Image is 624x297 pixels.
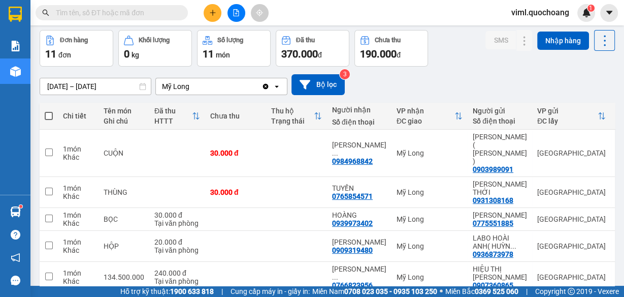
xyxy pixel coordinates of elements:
[473,133,527,165] div: HÒA KY ( VŨ BẢO PHONG )
[537,107,598,115] div: VP gửi
[360,48,397,60] span: 190.000
[197,30,271,67] button: Số lượng11món
[104,107,144,115] div: Tên món
[475,287,518,295] strong: 0369 525 060
[296,37,315,44] div: Đã thu
[340,69,350,79] sup: 3
[10,66,21,77] img: warehouse-icon
[537,149,606,157] div: [GEOGRAPHIC_DATA]
[19,205,22,208] sup: 1
[332,141,386,157] div: VŨ TRƯỜNG AN
[209,9,216,16] span: plus
[63,211,93,219] div: 1 món
[473,281,513,289] div: 0907360865
[473,107,527,115] div: Người gửi
[344,287,437,295] strong: 0708 023 035 - 0935 103 250
[149,103,205,130] th: Toggle SortBy
[60,37,88,44] div: Đơn hàng
[154,246,200,254] div: Tại văn phòng
[332,238,386,246] div: THÙY LINH
[473,250,513,258] div: 0936873978
[139,37,170,44] div: Khối lượng
[291,74,345,95] button: Bộ lọc
[10,206,21,217] img: warehouse-icon
[582,8,591,17] img: icon-new-feature
[332,118,386,126] div: Số điện thoại
[537,32,589,50] button: Nhập hàng
[63,269,93,277] div: 1 món
[473,211,527,219] div: NGUYỄN QUỐC ANH
[154,117,192,125] div: HTTT
[537,242,606,250] div: [GEOGRAPHIC_DATA]
[121,9,224,32] div: [GEOGRAPHIC_DATA]
[58,51,71,59] span: đơn
[332,192,373,200] div: 0765854571
[56,7,176,18] input: Tìm tên, số ĐT hoặc mã đơn
[605,8,614,17] span: caret-down
[587,5,595,12] sup: 1
[332,273,338,281] span: ...
[11,276,20,285] span: message
[221,286,223,297] span: |
[589,5,593,12] span: 1
[63,112,93,120] div: Chi tiết
[271,107,314,115] div: Thu hộ
[217,37,243,44] div: Số lượng
[45,48,56,60] span: 11
[9,47,114,84] div: ẤP 2, [GEOGRAPHIC_DATA], [GEOGRAPHIC_DATA]
[124,48,129,60] span: 0
[120,286,214,297] span: Hỗ trợ kỹ thuật:
[332,246,373,254] div: 0909319480
[63,238,93,246] div: 1 món
[261,82,270,91] svg: Clear value
[510,242,516,250] span: ...
[104,149,144,157] div: CUỘN
[332,211,386,219] div: HOÀNG
[397,51,401,59] span: đ
[210,112,261,120] div: Chưa thu
[332,184,386,192] div: TUYỀN
[104,188,144,196] div: THÙNG
[216,51,230,59] span: món
[227,4,245,22] button: file-add
[445,286,518,297] span: Miền Bắc
[190,81,191,92] input: Selected Mỹ Long.
[104,117,144,125] div: Ghi chú
[485,31,516,49] button: SMS
[63,192,93,200] div: Khác
[204,4,221,22] button: plus
[532,103,611,130] th: Toggle SortBy
[503,6,577,19] span: viml.quochoang
[397,149,463,157] div: Mỹ Long
[210,188,261,196] div: 30.000 đ
[332,149,338,157] span: ...
[63,246,93,254] div: Khác
[118,30,192,67] button: Khối lượng0kg
[104,273,144,281] div: 134.500.000
[397,242,463,250] div: Mỹ Long
[537,273,606,281] div: [GEOGRAPHIC_DATA]
[473,265,527,281] div: HIỆU THỊ HUỲNH NHƯ
[473,234,527,250] div: LABO HOÀI ANH( HUỲNH TUẤN THÀNH )
[162,81,189,92] div: Mỹ Long
[537,188,606,196] div: [GEOGRAPHIC_DATA]
[121,32,224,44] div: [PERSON_NAME]
[397,215,463,223] div: Mỹ Long
[600,4,618,22] button: caret-down
[63,153,93,161] div: Khác
[318,51,322,59] span: đ
[63,184,93,192] div: 1 món
[40,30,113,67] button: Đơn hàng11đơn
[132,51,139,59] span: kg
[11,253,20,262] span: notification
[63,219,93,227] div: Khác
[332,157,373,165] div: 0984968842
[526,286,528,297] span: |
[397,117,454,125] div: ĐC giao
[40,78,151,95] input: Select a date range.
[9,7,22,22] img: logo-vxr
[256,9,263,16] span: aim
[537,117,598,125] div: ĐC lấy
[568,288,575,295] span: copyright
[170,287,214,295] strong: 1900 633 818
